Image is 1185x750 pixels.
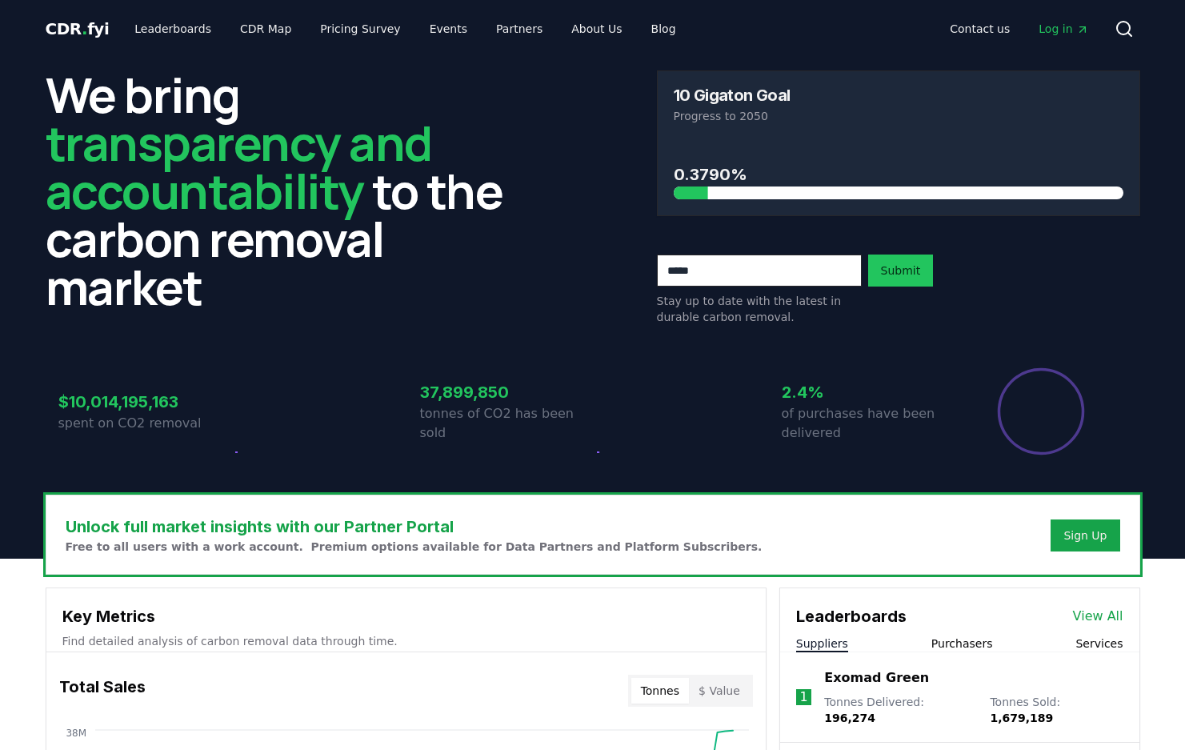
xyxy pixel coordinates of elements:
button: Suppliers [796,636,848,652]
a: Pricing Survey [307,14,413,43]
p: Tonnes Sold : [990,694,1123,726]
h3: $10,014,195,163 [58,390,231,414]
button: Services [1075,636,1123,652]
a: Contact us [937,14,1023,43]
h3: Key Metrics [62,604,750,628]
nav: Main [122,14,688,43]
span: . [82,19,87,38]
div: Percentage of sales delivered [996,367,1086,456]
a: Exomad Green [824,668,929,688]
button: Submit [868,255,934,287]
h3: 0.3790% [674,162,1123,186]
a: Events [417,14,480,43]
button: Sign Up [1051,519,1119,551]
span: 1,679,189 [990,712,1053,724]
a: About Us [558,14,635,43]
a: View All [1073,607,1123,626]
span: 196,274 [824,712,875,724]
button: Tonnes [631,678,689,704]
a: Sign Up [1063,527,1107,543]
span: Log in [1039,21,1088,37]
a: CDR Map [227,14,304,43]
h3: Leaderboards [796,604,907,628]
h3: Total Sales [59,675,146,707]
a: Blog [639,14,689,43]
p: 1 [799,688,807,707]
h3: 2.4% [782,380,955,404]
h3: Unlock full market insights with our Partner Portal [66,515,763,539]
h2: We bring to the carbon removal market [46,70,529,311]
button: $ Value [689,678,750,704]
a: CDR.fyi [46,18,110,40]
p: spent on CO2 removal [58,414,231,433]
h3: 10 Gigaton Goal [674,87,791,103]
p: Free to all users with a work account. Premium options available for Data Partners and Platform S... [66,539,763,555]
p: of purchases have been delivered [782,404,955,443]
button: Purchasers [931,636,993,652]
a: Log in [1026,14,1101,43]
a: Leaderboards [122,14,224,43]
p: Progress to 2050 [674,108,1123,124]
p: tonnes of CO2 has been sold [420,404,593,443]
nav: Main [937,14,1101,43]
p: Tonnes Delivered : [824,694,974,726]
p: Stay up to date with the latest in durable carbon removal. [657,293,862,325]
a: Partners [483,14,555,43]
span: CDR fyi [46,19,110,38]
tspan: 38M [66,728,86,739]
span: transparency and accountability [46,110,432,223]
p: Find detailed analysis of carbon removal data through time. [62,633,750,649]
h3: 37,899,850 [420,380,593,404]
